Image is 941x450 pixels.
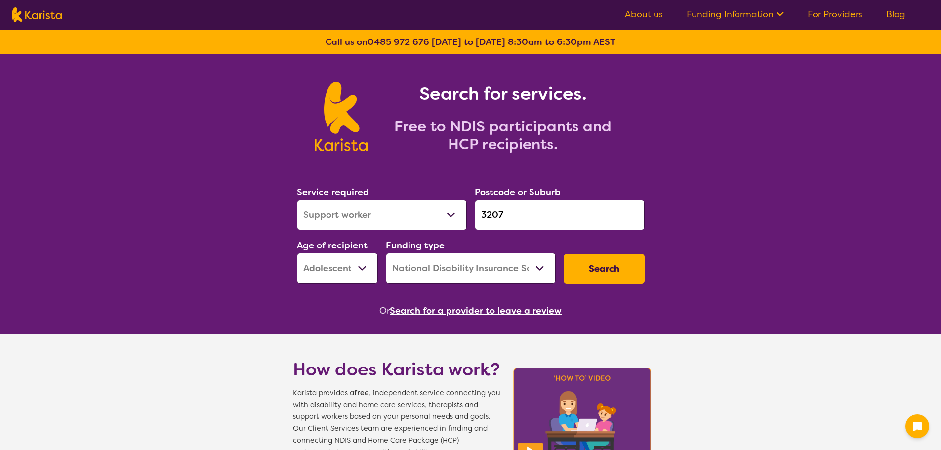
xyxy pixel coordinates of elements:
label: Postcode or Suburb [475,186,561,198]
a: Blog [886,8,905,20]
a: Funding Information [687,8,784,20]
input: Type [475,200,645,230]
b: free [354,388,369,398]
img: Karista logo [12,7,62,22]
h1: How does Karista work? [293,358,500,381]
span: Or [379,303,390,318]
a: About us [625,8,663,20]
h2: Free to NDIS participants and HCP recipients. [379,118,626,153]
b: Call us on [DATE] to [DATE] 8:30am to 6:30pm AEST [326,36,615,48]
a: 0485 972 676 [368,36,429,48]
h1: Search for services. [379,82,626,106]
a: For Providers [808,8,862,20]
img: Karista logo [315,82,368,151]
label: Service required [297,186,369,198]
label: Age of recipient [297,240,368,251]
button: Search for a provider to leave a review [390,303,562,318]
button: Search [564,254,645,284]
label: Funding type [386,240,445,251]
